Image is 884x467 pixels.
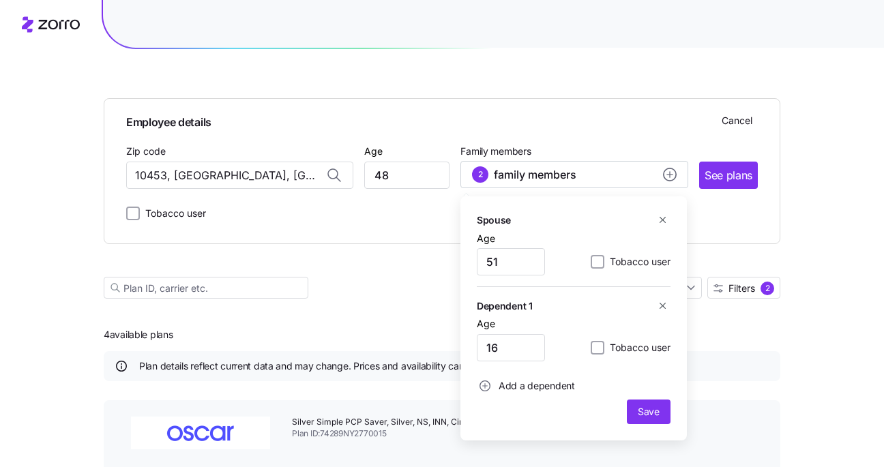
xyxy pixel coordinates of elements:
[460,161,688,188] button: 2family membersadd icon
[477,372,575,400] button: Add a dependent
[728,284,755,293] span: Filters
[460,145,688,158] span: Family members
[472,166,488,183] div: 2
[364,144,383,159] label: Age
[477,231,495,246] label: Age
[761,282,774,295] div: 2
[499,379,575,393] span: Add a dependent
[477,334,545,361] input: Age
[139,359,625,373] span: Plan details reflect current data and may change. Prices and availability can shift before the ne...
[460,196,687,440] div: 2family membersadd icon
[604,254,671,270] label: Tobacco user
[126,110,211,131] span: Employee details
[722,114,752,127] span: Cancel
[104,277,308,299] input: Plan ID, carrier etc.
[699,162,758,189] button: See plans
[477,248,545,275] input: Age
[104,328,173,342] span: 4 available plans
[477,299,533,313] h5: Dependent 1
[716,110,758,132] button: Cancel
[627,400,671,424] button: Save
[604,340,671,356] label: Tobacco user
[364,162,450,189] input: Age
[131,417,270,449] img: Oscar
[494,166,576,183] span: family members
[477,213,511,227] h5: Spouse
[292,417,552,428] span: Silver Simple PCP Saver, Silver, NS, INN, Circle, Wellness Rewards DP FP
[663,168,677,181] svg: add icon
[126,144,166,159] label: Zip code
[477,316,495,331] label: Age
[638,405,660,419] span: Save
[140,205,206,222] label: Tobacco user
[292,428,565,440] span: Plan ID: 74289NY2770015
[480,380,490,391] svg: add icon
[707,277,780,299] button: Filters2
[705,167,752,184] span: See plans
[126,162,353,189] input: Zip code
